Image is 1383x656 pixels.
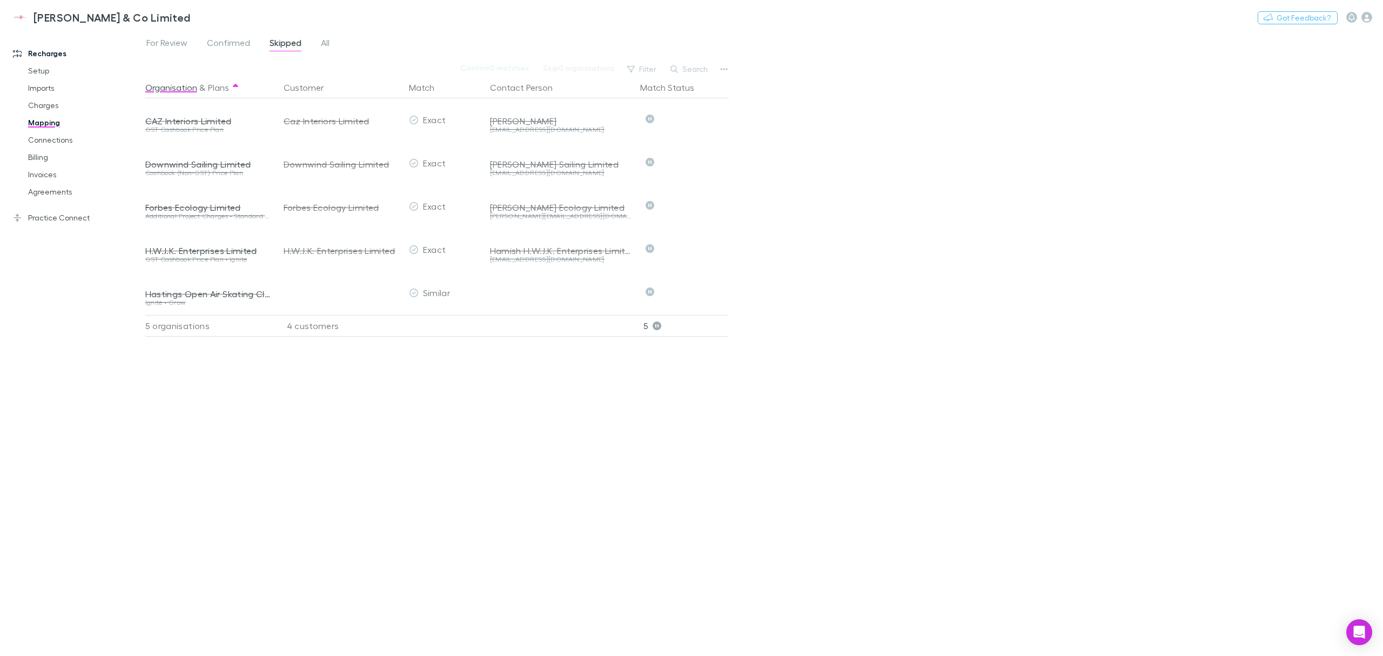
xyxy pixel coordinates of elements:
[490,77,566,98] button: Contact Person
[423,244,446,255] span: Exact
[145,126,271,133] div: GST Cashbook Price Plan
[1258,11,1338,24] button: Got Feedback?
[145,315,275,337] div: 5 organisations
[423,201,446,211] span: Exact
[17,183,154,200] a: Agreements
[145,159,271,170] div: Downwind Sailing Limited
[490,256,632,263] div: [EMAIL_ADDRESS][DOMAIN_NAME]
[2,45,154,62] a: Recharges
[490,116,632,126] div: [PERSON_NAME]
[4,4,197,30] a: [PERSON_NAME] & Co Limited
[490,245,632,256] div: Hamish H.W.J.K. Enterprises Limited
[284,77,337,98] button: Customer
[145,299,271,306] div: Ignite • Grow
[145,289,271,299] div: Hastings Open Air Skating Club
[145,245,271,256] div: H.W.J.K. Enterprises Limited
[33,11,191,24] h3: [PERSON_NAME] & Co Limited
[490,126,632,133] div: [EMAIL_ADDRESS][DOMAIN_NAME]
[284,143,400,186] div: Downwind Sailing Limited
[145,170,271,176] div: Cashbook (Non-GST) Price Plan
[275,315,405,337] div: 4 customers
[490,213,632,219] div: [PERSON_NAME][EMAIL_ADDRESS][DOMAIN_NAME]
[270,37,301,51] span: Skipped
[145,77,271,98] div: &
[453,62,536,75] button: Confirm0 matches
[17,62,154,79] a: Setup
[284,99,400,143] div: Caz Interiors Limited
[17,79,154,97] a: Imports
[490,159,632,170] div: [PERSON_NAME] Sailing Limited
[145,116,271,126] div: CAZ Interiors Limited
[2,209,154,226] a: Practice Connect
[11,11,29,24] img: Epplett & Co Limited's Logo
[646,115,654,123] svg: Skipped
[1346,619,1372,645] div: Open Intercom Messenger
[284,229,400,272] div: H.W.J.K. Enterprises Limited
[145,202,271,213] div: Forbes Ecology Limited
[490,202,632,213] div: [PERSON_NAME] Ecology Limited
[423,115,446,125] span: Exact
[17,131,154,149] a: Connections
[17,114,154,131] a: Mapping
[409,77,447,98] button: Match
[17,149,154,166] a: Billing
[284,186,400,229] div: Forbes Ecology Limited
[646,201,654,210] svg: Skipped
[536,62,622,75] button: Skip0 organisations
[146,37,187,51] span: For Review
[145,256,271,263] div: GST Cashbook Price Plan • Ignite
[208,77,229,98] button: Plans
[622,63,663,76] button: Filter
[145,77,197,98] button: Organisation
[665,63,714,76] button: Search
[207,37,250,51] span: Confirmed
[640,77,707,98] button: Match Status
[145,213,271,219] div: Additional Project Charges • Standard + Projects + Expenses • Additional Expenses Charges
[321,37,330,51] span: All
[646,287,654,296] svg: Skipped
[646,244,654,253] svg: Skipped
[423,158,446,168] span: Exact
[646,158,654,166] svg: Skipped
[643,316,729,336] p: 5
[17,97,154,114] a: Charges
[17,166,154,183] a: Invoices
[490,170,632,176] div: [EMAIL_ADDRESS][DOMAIN_NAME]
[423,287,451,298] span: Similar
